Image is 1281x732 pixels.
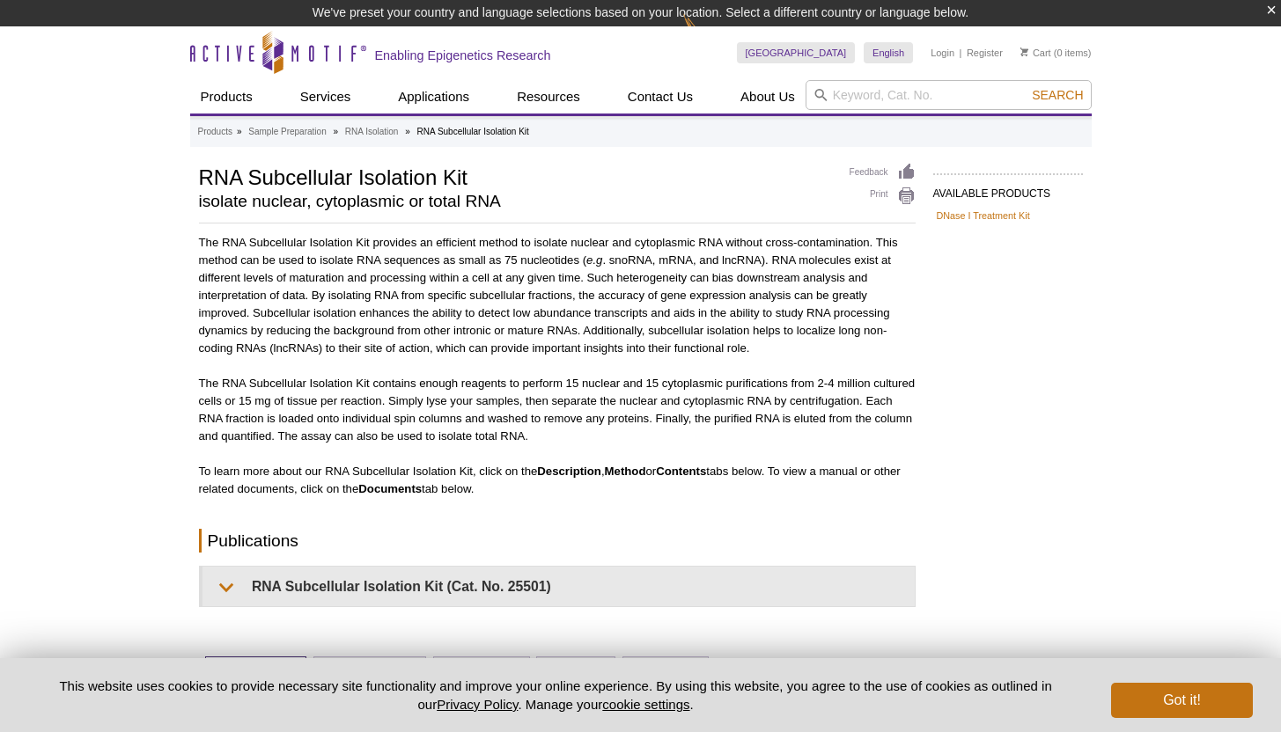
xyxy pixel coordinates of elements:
[1111,683,1252,718] button: Got it!
[1020,47,1051,59] a: Cart
[387,80,480,113] a: Applications
[333,127,338,136] li: »
[206,657,306,692] a: Products (1)
[237,127,242,136] li: »
[960,42,962,63] li: |
[605,465,646,478] strong: Method
[850,163,916,182] a: Feedback
[931,47,954,59] a: Login
[190,80,263,113] a: Products
[683,13,730,55] img: Change Here
[358,482,422,495] strong: Documents
[199,163,832,189] h1: RNA Subcellular Isolation Kit
[437,697,518,712] a: Privacy Policy
[586,253,602,267] em: e.g
[199,529,916,553] h2: Publications
[345,124,399,140] a: RNA Isolation
[434,657,529,692] a: Description
[537,465,601,478] strong: Description
[623,657,708,692] a: Contents
[506,80,591,113] a: Resources
[314,657,426,692] a: Documents (2)
[1027,87,1088,103] button: Search
[202,567,915,606] summary: RNA Subcellular Isolation Kit (Cat. No. 25501)
[290,80,362,113] a: Services
[864,42,913,63] a: English
[1020,42,1092,63] li: (0 items)
[933,173,1083,205] h2: AVAILABLE PRODUCTS
[617,80,703,113] a: Contact Us
[537,657,615,692] a: Method
[937,208,1030,223] a: DNase I Treatment Kit
[967,47,1003,59] a: Register
[1020,48,1028,56] img: Your Cart
[375,48,551,63] h2: Enabling Epigenetics Research
[602,697,689,712] button: cookie settings
[248,124,326,140] a: Sample Preparation
[199,375,916,445] p: The RNA Subcellular Isolation Kit contains enough reagents to perform 15 nuclear and 15 cytoplasm...
[199,463,916,498] p: To learn more about our RNA Subcellular Isolation Kit, click on the , or tabs below. To view a ma...
[737,42,856,63] a: [GEOGRAPHIC_DATA]
[656,465,706,478] strong: Contents
[199,194,832,209] h2: isolate nuclear, cytoplasmic or total RNA
[198,124,232,140] a: Products
[405,127,410,136] li: »
[29,677,1083,714] p: This website uses cookies to provide necessary site functionality and improve your online experie...
[730,80,806,113] a: About Us
[199,234,916,357] p: The RNA Subcellular Isolation Kit provides an efficient method to isolate nuclear and cytoplasmic...
[417,127,529,136] li: RNA Subcellular Isolation Kit
[1032,88,1083,102] span: Search
[850,187,916,206] a: Print
[806,80,1092,110] input: Keyword, Cat. No.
